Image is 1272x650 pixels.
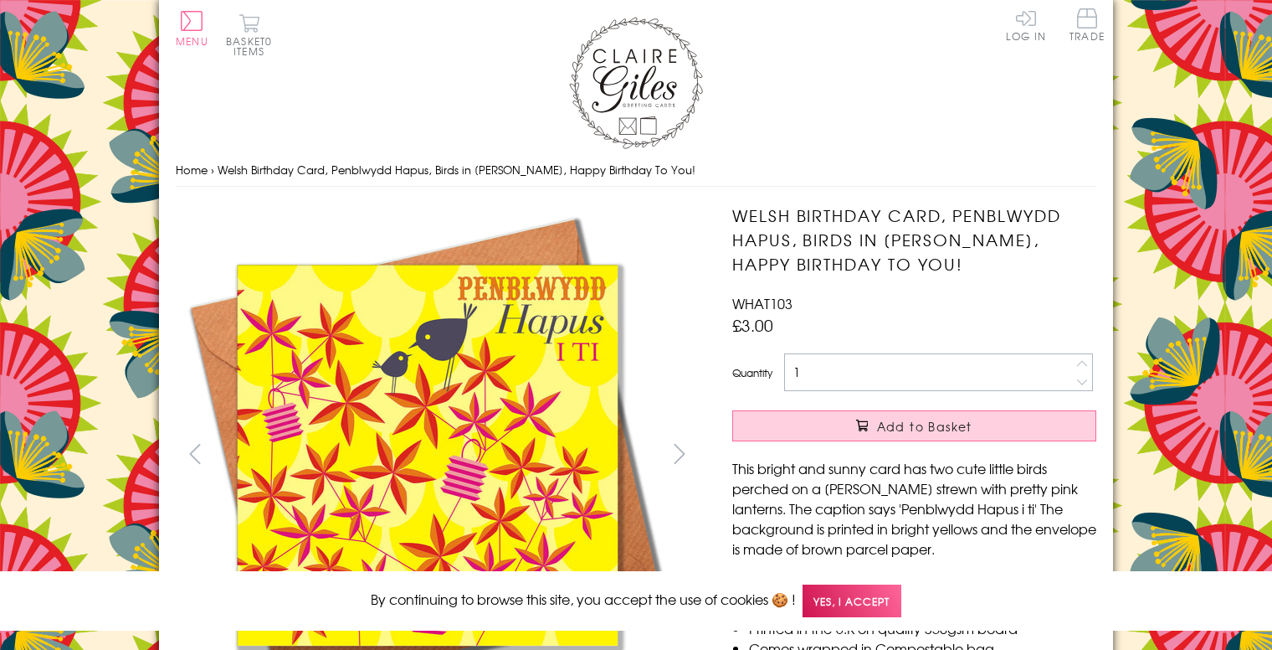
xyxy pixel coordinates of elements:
[732,365,772,380] label: Quantity
[176,162,208,178] a: Home
[233,34,272,59] span: 0 items
[218,162,695,178] span: Welsh Birthday Card, Penblwydd Hapus, Birds in [PERSON_NAME], Happy Birthday To You!
[176,153,1096,188] nav: breadcrumbs
[661,435,699,472] button: next
[226,13,272,56] button: Basket0 items
[176,34,208,49] span: Menu
[176,11,208,46] button: Menu
[1069,8,1105,44] a: Trade
[732,293,792,313] span: WHAT103
[732,458,1096,559] p: This bright and sunny card has two cute little birds perched on a [PERSON_NAME] strewn with prett...
[877,418,972,435] span: Add to Basket
[211,162,214,178] span: ›
[732,410,1096,441] button: Add to Basket
[176,435,213,472] button: prev
[732,204,1096,276] h1: Welsh Birthday Card, Penblwydd Hapus, Birds in [PERSON_NAME], Happy Birthday To You!
[803,585,901,617] span: Yes, I accept
[1006,8,1046,41] a: Log In
[732,313,773,337] span: £3.00
[569,17,703,149] img: Claire Giles Greetings Cards
[1069,8,1105,41] span: Trade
